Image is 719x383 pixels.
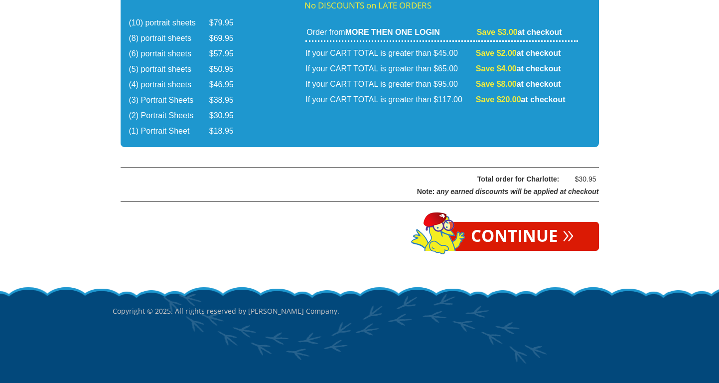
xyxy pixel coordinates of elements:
strong: at checkout [476,95,566,104]
td: If your CART TOTAL is greater than $95.00 [305,77,475,92]
td: (5) portrait sheets [129,62,208,77]
strong: at checkout [477,28,562,36]
span: Save $20.00 [476,95,521,104]
span: Save $8.00 [476,80,517,88]
td: (1) Portrait Sheet [129,124,208,139]
td: (8) portrait sheets [129,31,208,46]
td: (4) portrait sheets [129,78,208,92]
strong: MORE THEN ONE LOGIN [345,28,440,36]
td: (6) porrtait sheets [129,47,208,61]
span: Save $4.00 [476,64,517,73]
td: $79.95 [209,16,246,30]
td: (3) Portrait Sheets [129,93,208,108]
td: If your CART TOTAL is greater than $65.00 [305,62,475,76]
td: $46.95 [209,78,246,92]
strong: at checkout [476,80,561,88]
span: » [563,228,574,239]
td: $57.95 [209,47,246,61]
span: Save $2.00 [476,49,517,57]
td: Order from [305,27,475,42]
td: $50.95 [209,62,246,77]
td: $38.95 [209,93,246,108]
td: $69.95 [209,31,246,46]
td: $18.95 [209,124,246,139]
span: any earned discounts will be applied at checkout [436,188,598,195]
span: Note: [417,188,435,195]
strong: at checkout [476,49,561,57]
td: If your CART TOTAL is greater than $117.00 [305,93,475,107]
td: If your CART TOTAL is greater than $45.00 [305,43,475,61]
p: Copyright © 2025. All rights reserved by [PERSON_NAME] Company. [113,286,607,337]
span: Save $3.00 [477,28,518,36]
div: $30.95 [567,173,596,186]
a: Continue» [446,222,599,251]
div: Total order for Charlotte: [146,173,560,186]
td: (2) Portrait Sheets [129,109,208,123]
strong: at checkout [476,64,561,73]
td: $30.95 [209,109,246,123]
td: (10) portrait sheets [129,16,208,30]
